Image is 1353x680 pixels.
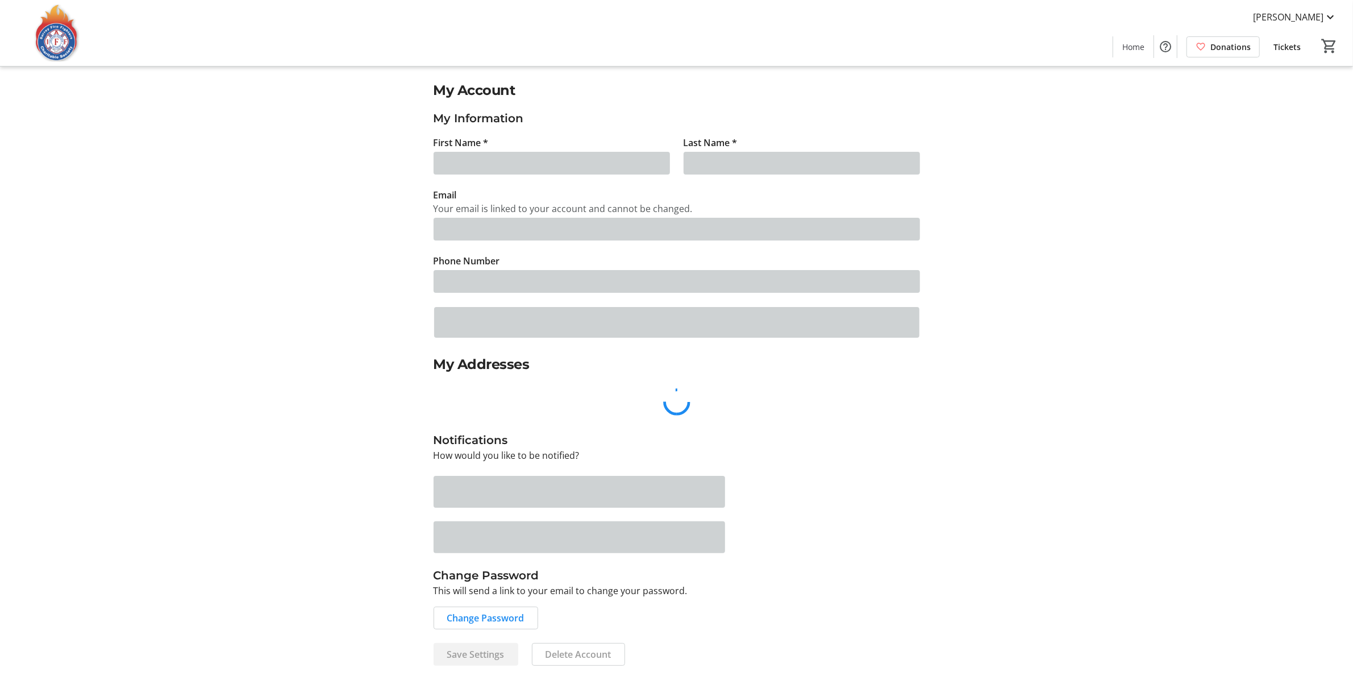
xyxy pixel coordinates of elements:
[1210,41,1251,53] span: Donations
[1154,35,1177,58] button: Help
[434,80,920,101] h2: My Account
[1319,36,1339,56] button: Cart
[434,354,920,375] h2: My Addresses
[434,110,920,127] h3: My Information
[1273,41,1301,53] span: Tickets
[1264,36,1310,57] a: Tickets
[447,611,524,625] span: Change Password
[1122,41,1144,53] span: Home
[1244,8,1346,26] button: [PERSON_NAME]
[434,136,489,150] label: First Name *
[1113,36,1154,57] a: Home
[434,584,920,598] p: This will send a link to your email to change your password.
[684,136,738,150] label: Last Name *
[1187,36,1260,57] a: Donations
[434,567,920,584] h3: Change Password
[434,607,538,629] button: Change Password
[7,5,108,61] img: Surrey Fire Fighters' Charitable Society's Logo
[434,432,920,449] h3: Notifications
[434,202,920,215] div: Your email is linked to your account and cannot be changed.
[434,449,920,462] p: How would you like to be notified?
[434,254,500,268] label: Phone Number
[1253,10,1323,24] span: [PERSON_NAME]
[434,188,457,202] label: Email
